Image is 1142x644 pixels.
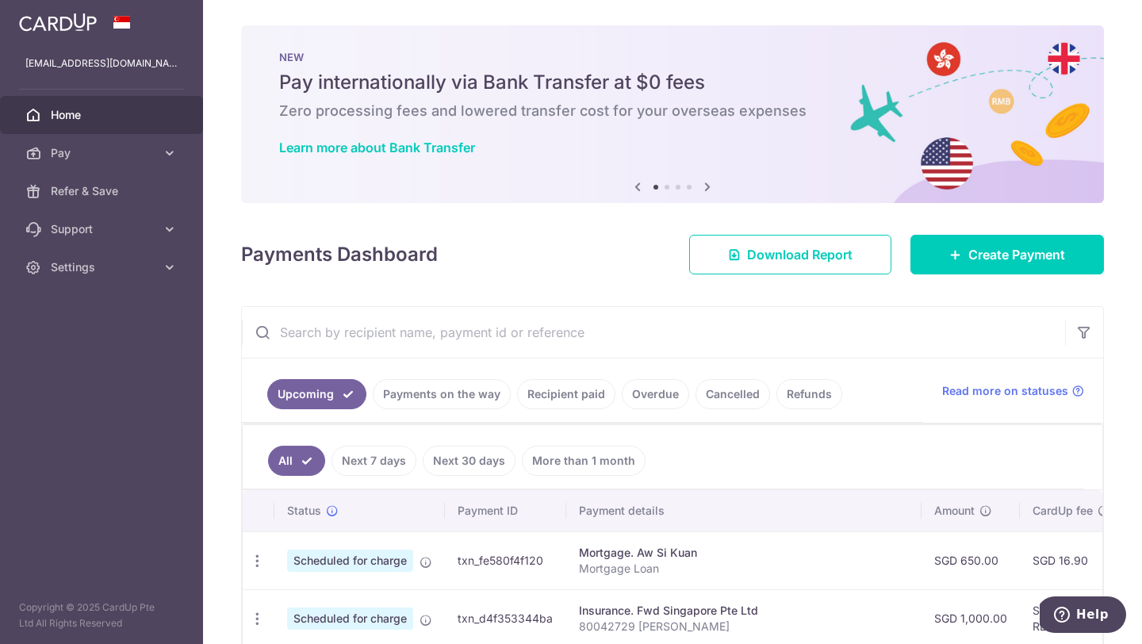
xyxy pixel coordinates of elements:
a: Next 30 days [423,446,515,476]
p: Mortgage Loan [579,561,909,577]
th: Payment details [566,490,922,531]
a: Cancelled [696,379,770,409]
span: Pay [51,145,155,161]
iframe: Opens a widget where you can find more information [1040,596,1126,636]
a: Payments on the way [373,379,511,409]
a: Download Report [689,235,891,274]
span: Refer & Save [51,183,155,199]
a: Learn more about Bank Transfer [279,140,475,155]
th: Payment ID [445,490,566,531]
span: Download Report [747,245,853,264]
span: Settings [51,259,155,275]
span: CardUp fee [1033,503,1093,519]
td: SGD 650.00 [922,531,1020,589]
a: Create Payment [910,235,1104,274]
div: Insurance. Fwd Singapore Pte Ltd [579,603,909,619]
div: Mortgage. Aw Si Kuan [579,545,909,561]
span: Home [51,107,155,123]
span: Read more on statuses [942,383,1068,399]
span: Support [51,221,155,237]
h5: Pay internationally via Bank Transfer at $0 fees [279,70,1066,95]
span: Scheduled for charge [287,550,413,572]
input: Search by recipient name, payment id or reference [242,307,1065,358]
span: Scheduled for charge [287,608,413,630]
span: Create Payment [968,245,1065,264]
p: [EMAIL_ADDRESS][DOMAIN_NAME] [25,56,178,71]
a: Overdue [622,379,689,409]
a: Recipient paid [517,379,615,409]
p: 80042729 [PERSON_NAME] [579,619,909,634]
a: All [268,446,325,476]
h6: Zero processing fees and lowered transfer cost for your overseas expenses [279,102,1066,121]
td: txn_fe580f4f120 [445,531,566,589]
h4: Payments Dashboard [241,240,438,269]
p: NEW [279,51,1066,63]
a: More than 1 month [522,446,646,476]
td: SGD 16.90 [1020,531,1123,589]
a: Upcoming [267,379,366,409]
img: CardUp [19,13,97,32]
img: Bank transfer banner [241,25,1104,203]
a: Refunds [776,379,842,409]
span: Status [287,503,321,519]
span: Amount [934,503,975,519]
a: Read more on statuses [942,383,1084,399]
a: Next 7 days [331,446,416,476]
